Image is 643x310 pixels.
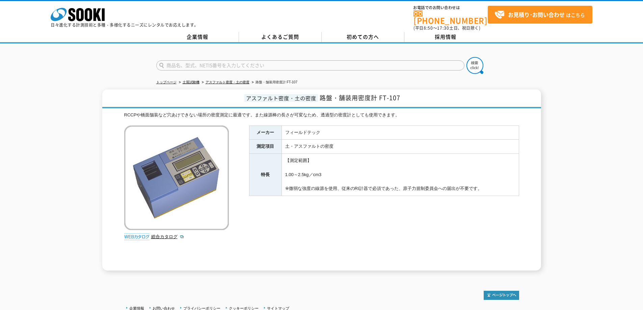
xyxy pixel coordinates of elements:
img: btn_search.png [466,57,483,74]
span: アスファルト密度・土の密度 [244,94,318,102]
span: 初めての方へ [347,33,379,40]
span: 路盤・舗装用密度計 FT-107 [320,93,400,102]
a: トップページ [156,80,177,84]
a: 企業情報 [156,32,239,42]
p: 日々進化する計測技術と多種・多様化するニーズにレンタルでお応えします。 [51,23,198,27]
a: よくあるご質問 [239,32,322,42]
a: [PHONE_NUMBER] [413,10,488,24]
th: メーカー [249,125,282,140]
a: 初めての方へ [322,32,404,42]
td: 土・アスファルトの密度 [282,140,519,154]
a: お見積り･お問い合わせはこちら [488,6,592,24]
a: 総合カタログ [151,234,184,239]
span: 8:50 [424,25,433,31]
input: 商品名、型式、NETIS番号を入力してください [156,60,464,71]
span: お電話でのお問い合わせは [413,6,488,10]
th: 測定項目 [249,140,282,154]
td: 【測定範囲】 1.00～2.5kg／cm3 ※微弱な強度の線源を使用、従来のRI計器で必須であった、原子力規制委員会への届出が不要です。 [282,154,519,196]
th: 特長 [249,154,282,196]
strong: お見積り･お問い合わせ [508,10,565,19]
a: アスファルト密度・土の密度 [206,80,249,84]
a: 土質試験機 [183,80,199,84]
li: 路盤・舗装用密度計 FT-107 [250,79,297,86]
a: 採用情報 [404,32,487,42]
img: 路盤・舗装用密度計 FT-107 [124,125,229,230]
span: 17:30 [437,25,449,31]
span: はこちら [494,10,585,20]
div: RCCPや橋面舗装など穴あけできない場所の密度測定に最適です。また線源棒の長さが可変なため、透過型の密度計としても使用できます。 [124,112,519,119]
img: webカタログ [124,233,150,240]
img: トップページへ [484,291,519,300]
td: フィールドテック [282,125,519,140]
span: (平日 ～ 土日、祝日除く) [413,25,480,31]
